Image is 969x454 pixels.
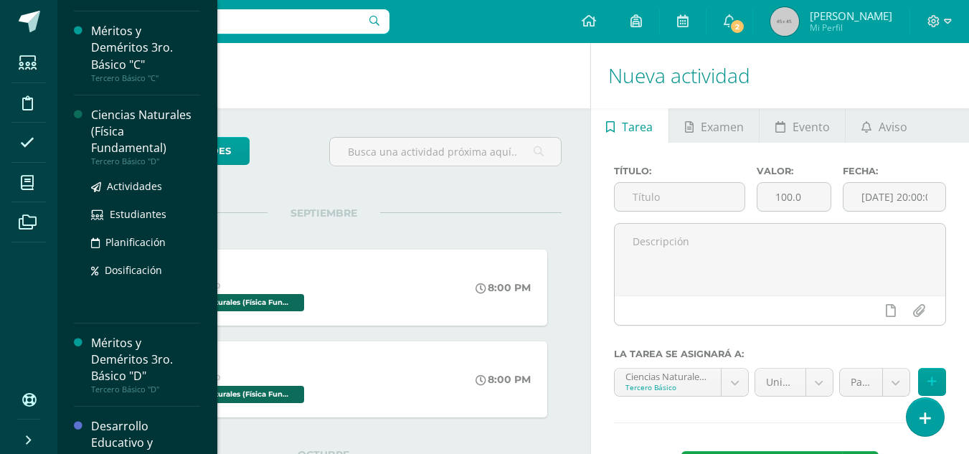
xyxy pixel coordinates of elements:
[161,264,308,279] div: Guía 4
[755,369,833,396] a: Unidad 4
[615,183,745,211] input: Título
[810,9,892,23] span: [PERSON_NAME]
[625,382,710,392] div: Tercero Básico
[608,43,952,108] h1: Nueva actividad
[91,178,200,194] a: Actividades
[91,73,200,83] div: Tercero Básico "C"
[107,179,162,193] span: Actividades
[757,183,831,211] input: Puntos máximos
[757,166,831,176] label: Valor:
[91,23,200,82] a: Méritos y Deméritos 3ro. Básico "C"Tercero Básico "C"
[851,369,871,396] span: Parcial (10.0%)
[615,369,748,396] a: Ciencias Naturales (Física Fundamental) 'C'Tercero Básico
[770,7,799,36] img: 45x45
[110,207,166,221] span: Estudiantes
[810,22,892,34] span: Mi Perfil
[91,107,200,166] a: Ciencias Naturales (Física Fundamental)Tercero Básico "D"
[476,373,531,386] div: 8:00 PM
[846,108,922,143] a: Aviso
[91,156,200,166] div: Tercero Básico "D"
[840,369,909,396] a: Parcial (10.0%)
[614,166,746,176] label: Título:
[91,335,200,384] div: Méritos y Deméritos 3ro. Básico "D"
[161,294,304,311] span: Ciencias Naturales (Física Fundamental) 'D'
[268,207,380,219] span: SEPTIEMBRE
[67,9,389,34] input: Busca un usuario...
[729,19,745,34] span: 2
[91,23,200,72] div: Méritos y Deméritos 3ro. Básico "C"
[91,335,200,394] a: Méritos y Deméritos 3ro. Básico "D"Tercero Básico "D"
[91,107,200,156] div: Ciencias Naturales (Física Fundamental)
[91,206,200,222] a: Estudiantes
[330,138,560,166] input: Busca una actividad próxima aquí...
[614,349,946,359] label: La tarea se asignará a:
[591,108,668,143] a: Tarea
[793,110,830,144] span: Evento
[91,234,200,250] a: Planificación
[625,369,710,382] div: Ciencias Naturales (Física Fundamental) 'C'
[669,108,759,143] a: Examen
[105,235,166,249] span: Planificación
[161,386,304,403] span: Ciencias Naturales (Física Fundamental) 'C'
[161,356,308,371] div: Guía 4
[760,108,845,143] a: Evento
[105,263,162,277] span: Dosificación
[75,43,573,108] h1: Actividades
[91,262,200,278] a: Dosificación
[766,369,795,396] span: Unidad 4
[843,183,945,211] input: Fecha de entrega
[91,384,200,394] div: Tercero Básico "D"
[701,110,744,144] span: Examen
[843,166,946,176] label: Fecha:
[476,281,531,294] div: 8:00 PM
[879,110,907,144] span: Aviso
[622,110,653,144] span: Tarea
